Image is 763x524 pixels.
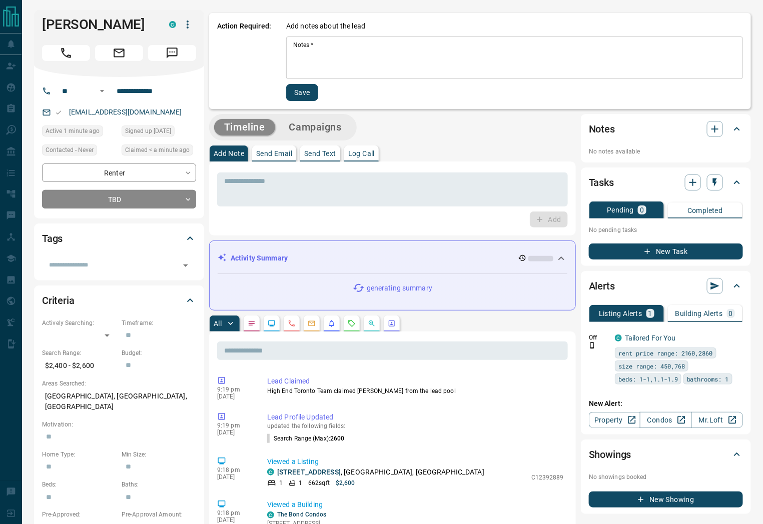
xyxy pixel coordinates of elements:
svg: Requests [348,319,356,327]
p: $2,600 [336,478,355,487]
div: Notes [589,117,743,141]
a: Tailored For You [625,334,676,342]
p: Min Size: [122,450,196,459]
span: Email [95,45,143,61]
svg: Emails [308,319,316,327]
button: Campaigns [279,119,352,135]
p: Motivation: [42,420,196,429]
p: 1 [299,478,302,487]
p: No showings booked [589,472,743,481]
span: beds: 1-1,1.1-1.9 [618,374,678,384]
h2: Criteria [42,292,75,308]
div: Activity Summary [218,249,567,267]
p: Add notes about the lead [286,21,365,31]
span: Signed up [DATE] [125,126,171,136]
p: Lead Profile Updated [267,412,564,422]
span: bathrooms: 1 [687,374,729,384]
div: Showings [589,442,743,466]
p: Action Required: [217,21,271,101]
span: Contacted - Never [46,145,94,155]
p: Viewed a Building [267,499,564,510]
p: [DATE] [217,516,252,523]
p: No pending tasks [589,222,743,237]
div: condos.ca [169,21,176,28]
p: $2,400 - $2,600 [42,357,117,374]
div: Sun Sep 14 2025 [122,144,196,158]
svg: Email Valid [55,109,62,116]
a: Mr.Loft [691,412,743,428]
p: 1 [648,310,652,317]
h2: Showings [589,446,631,462]
div: Sun Sep 14 2025 [42,125,117,139]
svg: Opportunities [368,319,376,327]
a: Property [589,412,640,428]
svg: Lead Browsing Activity [268,319,276,327]
p: Timeframe: [122,318,196,327]
h1: [PERSON_NAME] [42,16,154,32]
svg: Push Notification Only [589,342,596,349]
svg: Listing Alerts [328,319,336,327]
p: [DATE] [217,393,252,400]
span: 2600 [330,435,344,442]
button: Save [286,84,318,101]
div: condos.ca [615,334,622,341]
p: Log Call [348,150,375,157]
p: High End Toronto Team claimed [PERSON_NAME] from the lead pool [267,386,564,395]
p: Listing Alerts [599,310,642,317]
span: Message [148,45,196,61]
p: All [214,320,222,327]
p: Home Type: [42,450,117,459]
a: Condos [640,412,691,428]
p: [DATE] [217,473,252,480]
button: Open [96,85,108,97]
p: [GEOGRAPHIC_DATA], [GEOGRAPHIC_DATA], [GEOGRAPHIC_DATA] [42,388,196,415]
div: Fri Dec 16 2022 [122,125,196,139]
p: 0 [640,206,644,213]
a: [EMAIL_ADDRESS][DOMAIN_NAME] [69,108,182,116]
div: TBD [42,190,196,208]
p: Completed [687,207,723,214]
p: updated the following fields: [267,422,564,429]
button: Open [179,258,193,272]
span: Call [42,45,90,61]
p: New Alert: [589,398,743,409]
p: Viewed a Listing [267,456,564,467]
div: Tags [42,226,196,250]
p: Pending [607,206,634,213]
p: Baths: [122,480,196,489]
p: C12392889 [531,473,564,482]
p: Search Range: [42,348,117,357]
p: 9:19 pm [217,386,252,393]
h2: Alerts [589,278,615,294]
p: Send Text [304,150,336,157]
h2: Tasks [589,174,614,190]
svg: Calls [288,319,296,327]
span: size range: 450,768 [618,361,685,371]
p: Activity Summary [231,253,288,263]
div: condos.ca [267,468,274,475]
svg: Notes [248,319,256,327]
div: Alerts [589,274,743,298]
p: 662 sqft [308,478,330,487]
div: Tasks [589,170,743,194]
svg: Agent Actions [388,319,396,327]
h2: Notes [589,121,615,137]
button: Timeline [214,119,275,135]
div: Criteria [42,288,196,312]
span: rent price range: 2160,2860 [618,348,713,358]
div: Renter [42,163,196,182]
p: 0 [729,310,733,317]
div: condos.ca [267,511,274,518]
span: Active 1 minute ago [46,126,100,136]
a: The Bond Condos [277,511,327,518]
p: Pre-Approved: [42,510,117,519]
p: Beds: [42,480,117,489]
p: 1 [279,478,283,487]
p: [DATE] [217,429,252,436]
span: Claimed < a minute ago [125,145,190,155]
p: 9:18 pm [217,509,252,516]
p: 9:19 pm [217,422,252,429]
button: New Showing [589,491,743,507]
p: 9:18 pm [217,466,252,473]
p: Building Alerts [675,310,723,317]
